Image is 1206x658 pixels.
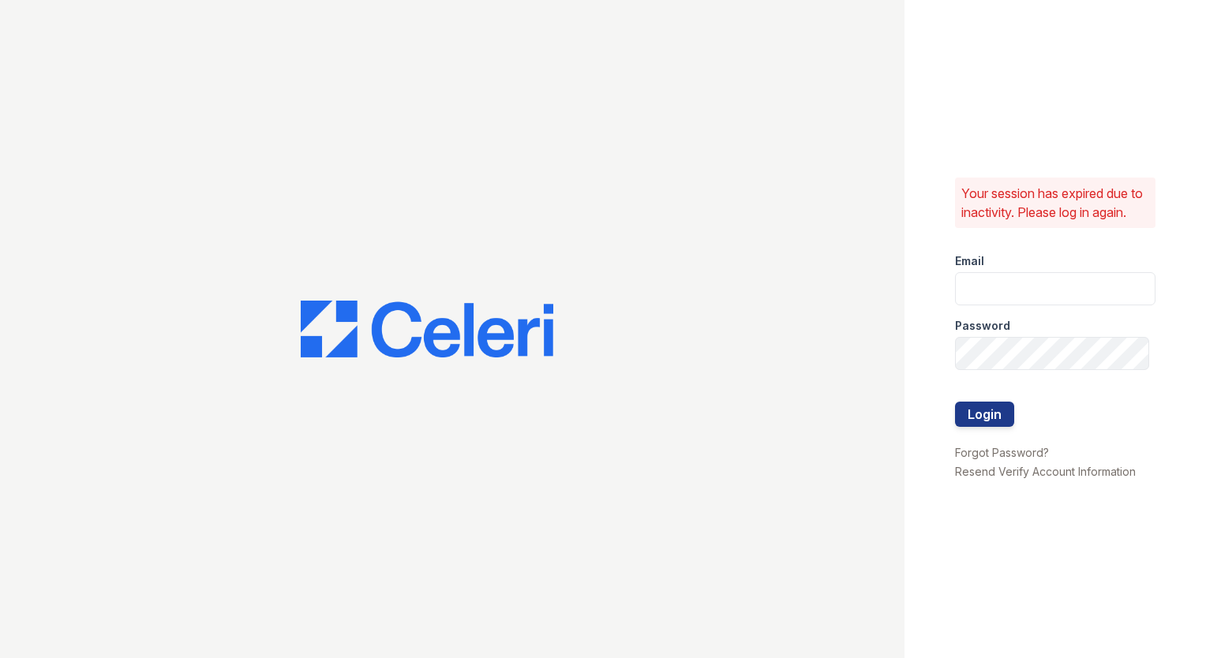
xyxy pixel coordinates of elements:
img: CE_Logo_Blue-a8612792a0a2168367f1c8372b55b34899dd931a85d93a1a3d3e32e68fde9ad4.png [301,301,553,357]
a: Forgot Password? [955,446,1049,459]
label: Email [955,253,984,269]
p: Your session has expired due to inactivity. Please log in again. [961,184,1149,222]
button: Login [955,402,1014,427]
a: Resend Verify Account Information [955,465,1136,478]
label: Password [955,318,1010,334]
